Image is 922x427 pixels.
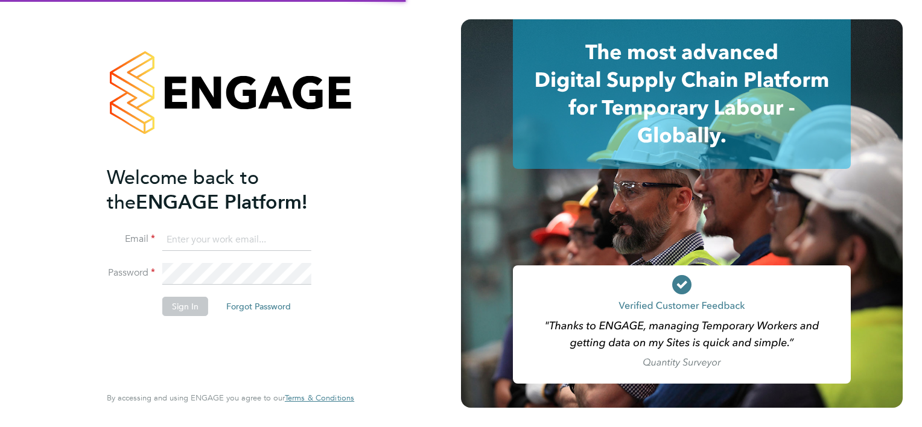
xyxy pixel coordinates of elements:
[217,297,300,316] button: Forgot Password
[285,393,354,403] a: Terms & Conditions
[107,166,259,214] span: Welcome back to the
[162,229,311,251] input: Enter your work email...
[107,267,155,279] label: Password
[162,297,208,316] button: Sign In
[107,393,354,403] span: By accessing and using ENGAGE you agree to our
[285,393,354,403] span: Terms & Conditions
[107,233,155,245] label: Email
[107,165,342,215] h2: ENGAGE Platform!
